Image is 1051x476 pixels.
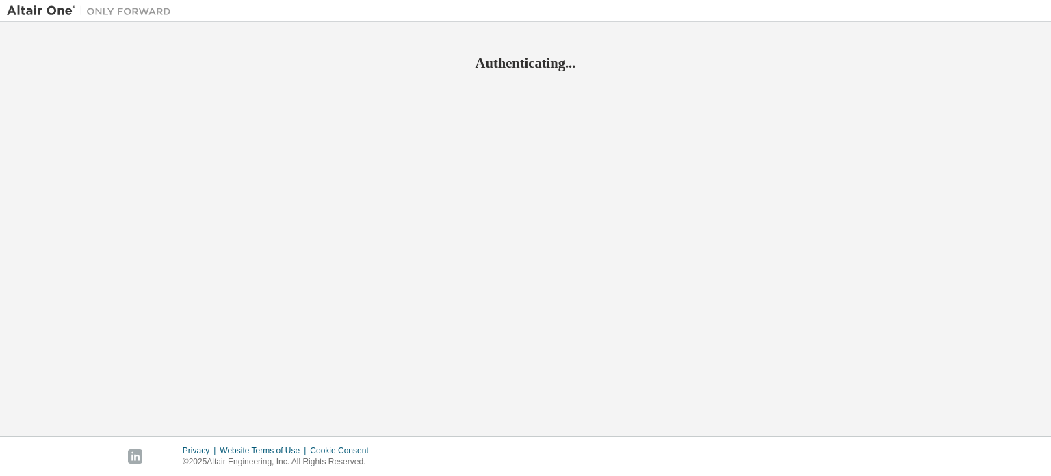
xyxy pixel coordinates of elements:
[7,4,178,18] img: Altair One
[7,54,1044,72] h2: Authenticating...
[128,449,142,464] img: linkedin.svg
[183,456,377,468] p: © 2025 Altair Engineering, Inc. All Rights Reserved.
[310,445,376,456] div: Cookie Consent
[183,445,220,456] div: Privacy
[220,445,310,456] div: Website Terms of Use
